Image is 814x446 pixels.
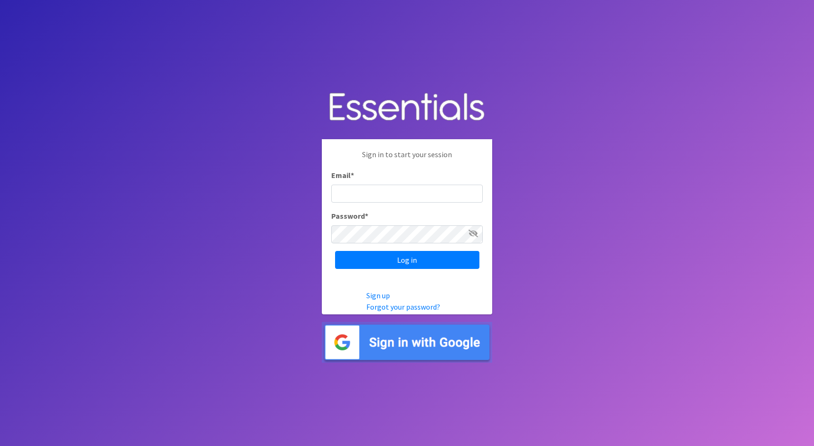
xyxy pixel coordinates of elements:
p: Sign in to start your session [331,149,483,169]
a: Sign up [366,291,390,300]
a: Forgot your password? [366,302,440,312]
abbr: required [351,170,354,180]
abbr: required [365,211,368,221]
img: Human Essentials [322,83,492,132]
label: Email [331,169,354,181]
input: Log in [335,251,479,269]
label: Password [331,210,368,222]
img: Sign in with Google [322,322,492,363]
